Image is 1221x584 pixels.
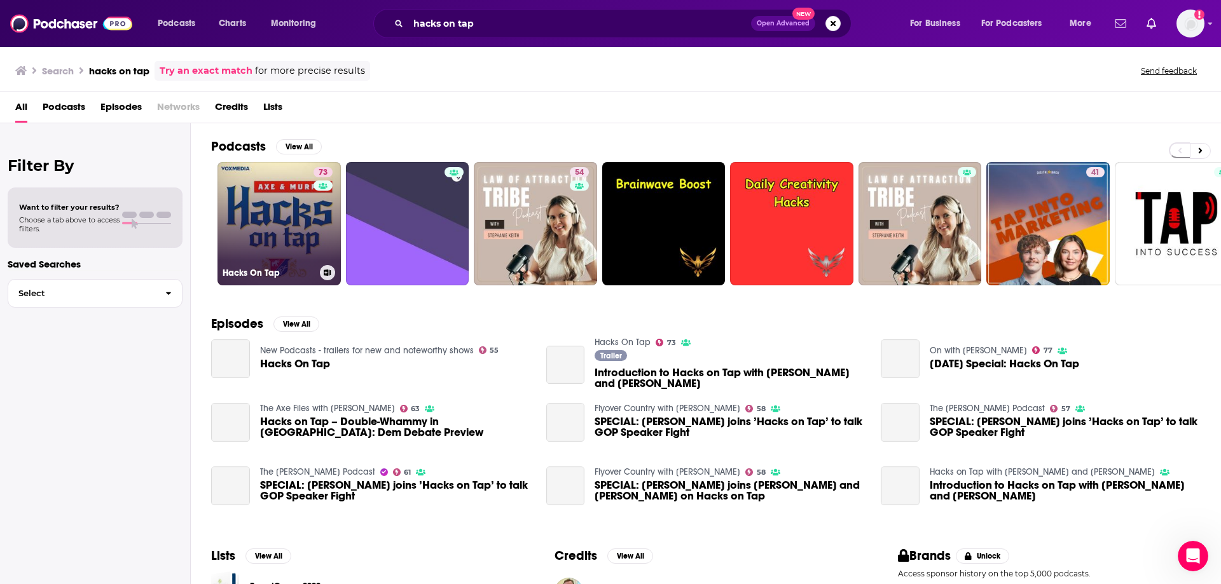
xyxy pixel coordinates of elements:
span: Choose a tab above to access filters. [19,215,120,233]
button: Select [8,279,183,308]
a: 61 [393,468,411,476]
a: 41 [1086,167,1105,177]
a: Try an exact match [160,64,252,78]
img: Podchaser - Follow, Share and Rate Podcasts [10,11,132,36]
a: Lists [263,97,282,123]
a: 41 [986,162,1110,285]
a: Hacks on Tap with David Axelrod and Mike Murphy [930,466,1155,477]
a: SPECIAL: Scott Jennings joins David Axelrod and Mike Murphy on Hacks on Tap [546,466,585,505]
a: Introduction to Hacks on Tap with David Axelrod and Mike Murphy [595,367,866,389]
a: 58 [745,468,766,476]
span: 54 [575,166,584,179]
a: SPECIAL: Scott Jennings joins ’Hacks on Tap’ to talk GOP Speaker Fight [260,480,531,501]
a: 58 [745,405,766,412]
span: SPECIAL: [PERSON_NAME] joins ’Hacks on Tap’ to talk GOP Speaker Fight [260,480,531,501]
a: Labor Day Special: Hacks On Tap [881,339,920,378]
span: For Podcasters [981,15,1042,32]
span: 55 [490,348,499,353]
button: open menu [973,13,1061,34]
span: 41 [1091,166,1100,179]
button: View All [273,316,319,332]
a: PodcastsView All [211,139,322,154]
a: CreditsView All [555,548,653,564]
span: 58 [757,470,766,475]
a: 54 [570,167,589,177]
h2: Brands [898,548,951,564]
a: The Scott Jennings Podcast [930,403,1045,414]
a: Labor Day Special: Hacks On Tap [930,358,1079,369]
span: Open Advanced [757,20,810,27]
a: 73Hacks On Tap [217,162,341,285]
a: Flyover Country with Scott Jennings [595,403,740,414]
button: View All [276,139,322,154]
button: View All [607,548,653,564]
a: 55 [479,346,499,354]
span: More [1070,15,1091,32]
span: Introduction to Hacks on Tap with [PERSON_NAME] and [PERSON_NAME] [595,367,866,389]
a: All [15,97,27,123]
p: Saved Searches [8,258,183,270]
div: Search podcasts, credits, & more... [385,9,864,38]
a: 54 [474,162,597,285]
h3: hacks on tap [89,65,149,77]
h3: Search [42,65,74,77]
a: Introduction to Hacks on Tap with David Axelrod and Mike Murphy [546,346,585,384]
span: For Business [910,15,960,32]
h2: Lists [211,548,235,564]
a: SPECIAL: Scott Jennings joins ’Hacks on Tap’ to talk GOP Speaker Fight [881,403,920,442]
span: Introduction to Hacks on Tap with [PERSON_NAME] and [PERSON_NAME] [930,480,1201,501]
span: Trailer [600,352,622,360]
a: 77 [1032,346,1052,354]
a: Show notifications dropdown [1110,13,1131,34]
button: Send feedback [1137,65,1201,76]
a: SPECIAL: Scott Jennings joins David Axelrod and Mike Murphy on Hacks on Tap [595,480,866,501]
h2: Podcasts [211,139,266,154]
span: Hacks on Tap – Double-Whammy in [GEOGRAPHIC_DATA]: Dem Debate Preview [260,416,531,438]
span: Networks [157,97,200,123]
iframe: Intercom live chat [1178,541,1208,571]
a: Hacks On Tap [595,337,651,348]
span: Want to filter your results? [19,203,120,212]
a: Credits [215,97,248,123]
a: New Podcasts - trailers for new and noteworthy shows [260,345,474,356]
span: Charts [219,15,246,32]
a: ListsView All [211,548,291,564]
a: 73 [314,167,333,177]
a: The Scott Jennings Podcast [260,466,375,477]
img: User Profile [1176,10,1204,37]
p: Access sponsor history on the top 5,000 podcasts. [898,569,1201,578]
span: [DATE] Special: Hacks On Tap [930,358,1079,369]
button: View All [245,548,291,564]
button: Unlock [956,548,1010,564]
span: for more precise results [255,64,365,78]
span: SPECIAL: [PERSON_NAME] joins ’Hacks on Tap’ to talk GOP Speaker Fight [595,416,866,438]
h2: Credits [555,548,597,564]
button: Show profile menu [1176,10,1204,37]
a: Hacks on Tap – Double-Whammy in Miami: Dem Debate Preview [260,416,531,438]
button: Open AdvancedNew [751,16,815,31]
button: open menu [901,13,976,34]
span: Hacks On Tap [260,358,330,369]
span: 63 [411,406,420,412]
span: 61 [404,470,411,475]
a: Introduction to Hacks on Tap with David Axelrod and Mike Murphy [881,466,920,505]
span: Monitoring [271,15,316,32]
a: SPECIAL: Scott Jennings joins ’Hacks on Tap’ to talk GOP Speaker Fight [546,403,585,442]
a: Episodes [100,97,142,123]
span: 73 [667,340,676,346]
a: Podcasts [43,97,85,123]
a: The Axe Files with David Axelrod [260,403,395,414]
a: SPECIAL: Scott Jennings joins ’Hacks on Tap’ to talk GOP Speaker Fight [211,466,250,505]
h2: Episodes [211,316,263,332]
span: New [792,8,815,20]
button: open menu [1061,13,1107,34]
button: open menu [149,13,212,34]
a: Introduction to Hacks on Tap with David Axelrod and Mike Murphy [930,480,1201,501]
a: Hacks on Tap – Double-Whammy in Miami: Dem Debate Preview [211,403,250,442]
